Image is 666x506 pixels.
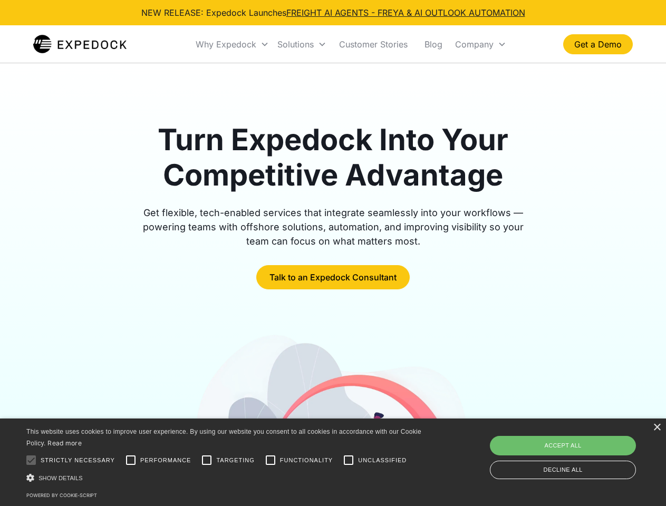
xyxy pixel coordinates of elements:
[216,456,254,465] span: Targeting
[38,475,83,481] span: Show details
[191,26,273,62] div: Why Expedock
[33,34,127,55] img: Expedock Logo
[256,265,410,289] a: Talk to an Expedock Consultant
[280,456,333,465] span: Functionality
[490,392,666,506] iframe: Chat Widget
[286,7,525,18] a: FREIGHT AI AGENTS - FREYA & AI OUTLOOK AUTOMATION
[47,439,82,447] a: Read more
[358,456,407,465] span: Unclassified
[196,39,256,50] div: Why Expedock
[277,39,314,50] div: Solutions
[563,34,633,54] a: Get a Demo
[140,456,191,465] span: Performance
[131,122,536,193] h1: Turn Expedock Into Your Competitive Advantage
[131,206,536,248] div: Get flexible, tech-enabled services that integrate seamlessly into your workflows — powering team...
[331,26,416,62] a: Customer Stories
[26,428,421,447] span: This website uses cookies to improve user experience. By using our website you consent to all coo...
[141,6,525,19] div: NEW RELEASE: Expedock Launches
[26,472,425,483] div: Show details
[273,26,331,62] div: Solutions
[451,26,510,62] div: Company
[455,39,494,50] div: Company
[26,492,97,498] a: Powered by cookie-script
[41,456,115,465] span: Strictly necessary
[33,34,127,55] a: home
[416,26,451,62] a: Blog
